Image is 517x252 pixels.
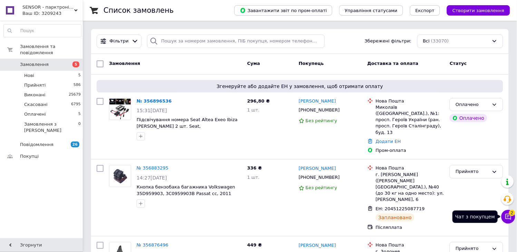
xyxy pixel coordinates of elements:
[110,38,129,45] span: Фільтри
[99,83,500,90] span: Згенеруйте або додайте ЕН у замовлення, щоб отримати оплату
[376,165,445,171] div: Нова Пошта
[71,142,79,147] span: 26
[376,172,445,203] div: г. [PERSON_NAME] ([PERSON_NAME][GEOGRAPHIC_DATA].), №40 (до 30 кг на одно место): ул. [PERSON_NAM...
[299,242,336,249] a: [PERSON_NAME]
[78,72,81,79] span: 5
[247,107,260,113] span: 1 шт.
[69,92,81,98] span: 25679
[137,108,167,113] span: 15:31[DATE]
[410,5,440,16] button: Експорт
[368,61,419,66] span: Доставка та оплата
[376,104,445,136] div: Миколаїв ([GEOGRAPHIC_DATA].), №1: просп. Героїв України (ран. просп. Героїв Сталінграду), буд. 13
[24,121,78,134] span: Замовлення з [PERSON_NAME]
[423,38,430,45] span: Всі
[297,173,341,182] div: [PHONE_NUMBER]
[452,211,498,223] div: Чат з покупцем
[339,5,403,16] button: Управління статусами
[24,101,48,108] span: Скасовані
[20,61,49,68] span: Замовлення
[137,184,235,196] a: Кнопка бензобака багажника Volkswagen 35D959903, 3C0959903B Passat cc, 2011
[20,153,39,159] span: Покупці
[306,185,338,190] span: Без рейтингу
[234,5,332,16] button: Завантажити звіт по пром-оплаті
[109,98,131,120] a: Фото товару
[20,142,53,148] span: Повідомлення
[137,165,168,171] a: № 356883295
[24,92,46,98] span: Виконані
[376,224,445,231] div: Післяплата
[509,210,515,216] span: 2
[456,101,489,108] div: Оплачено
[297,106,341,115] div: [PHONE_NUMBER]
[137,98,172,104] a: № 356896536
[147,35,325,48] input: Пошук за номером замовлення, ПІБ покупця, номером телефону, Email, номером накладної
[450,61,467,66] span: Статус
[501,210,515,224] button: Чат з покупцем2
[440,8,510,13] a: Створити замовлення
[247,98,270,104] span: 296,80 ₴
[24,111,46,117] span: Оплачені
[431,38,449,43] span: (33070)
[247,175,260,180] span: 1 шт.
[247,242,262,248] span: 449 ₴
[22,4,74,10] span: SENSOR - парктроніки, ручки КПП, перемикачі, автоаксесуари
[376,206,425,211] span: ЕН: 20451225087719
[109,165,131,187] img: Фото товару
[104,6,174,14] h1: Список замовлень
[447,5,510,16] button: Створити замовлення
[376,98,445,104] div: Нова Пошта
[365,38,412,45] span: Збережені фільтри:
[20,43,83,56] span: Замовлення та повідомлення
[78,111,81,117] span: 5
[376,147,445,154] div: Пром-оплата
[247,61,260,66] span: Cума
[247,165,262,171] span: 336 ₴
[299,61,324,66] span: Покупець
[74,82,81,88] span: 586
[137,175,167,181] span: 14:27[DATE]
[4,25,81,37] input: Пошук
[24,82,46,88] span: Прийняті
[376,139,401,144] a: Додати ЕН
[416,8,435,13] span: Експорт
[299,165,336,172] a: [PERSON_NAME]
[71,101,81,108] span: 6795
[299,98,336,105] a: [PERSON_NAME]
[306,118,338,123] span: Без рейтингу
[22,10,83,17] div: Ваш ID: 3209243
[137,117,238,135] a: Підсвічування номера Seat Altea Exeo Ibiza [PERSON_NAME] 2 шт. Seat, [GEOGRAPHIC_DATA]
[109,99,131,119] img: Фото товару
[24,72,34,79] span: Нові
[78,121,81,134] span: 0
[450,114,487,122] div: Оплачено
[376,242,445,248] div: Нова Пошта
[137,242,168,248] a: № 356876496
[376,213,415,222] div: Заплановано
[345,8,398,13] span: Управління статусами
[452,8,505,13] span: Створити замовлення
[72,61,79,67] span: 5
[109,61,140,66] span: Замовлення
[456,168,489,175] div: Прийнято
[240,7,327,13] span: Завантажити звіт по пром-оплаті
